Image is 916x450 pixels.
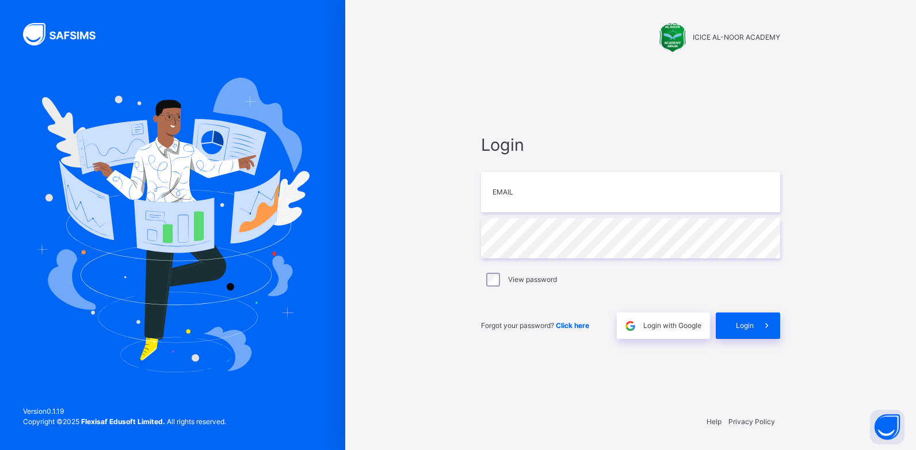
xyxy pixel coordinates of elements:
label: View password [508,274,557,285]
span: Login [736,321,754,331]
span: Login [481,132,780,157]
span: Version 0.1.19 [23,406,226,417]
img: SAFSIMS Logo [23,23,109,45]
a: Privacy Policy [728,417,775,426]
img: Hero Image [36,78,310,372]
a: Click here [556,321,589,330]
span: ICICE AL-NOOR ACADEMY [693,32,780,43]
img: google.396cfc9801f0270233282035f929180a.svg [624,319,637,333]
a: Help [707,417,722,426]
span: Forgot your password? [481,321,589,330]
span: Copyright © 2025 All rights reserved. [23,417,226,426]
button: Open asap [870,410,904,444]
span: Login with Google [643,321,701,331]
strong: Flexisaf Edusoft Limited. [81,417,165,426]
